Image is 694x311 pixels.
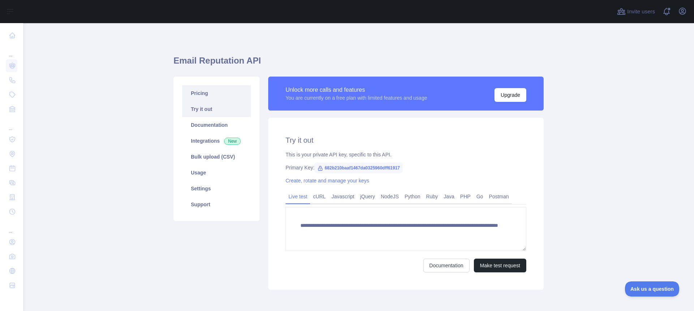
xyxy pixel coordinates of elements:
h1: Email Reputation API [173,55,544,72]
div: ... [6,43,17,58]
div: This is your private API key, specific to this API. [286,151,526,158]
a: Pricing [182,85,251,101]
span: Invite users [627,8,655,16]
a: jQuery [357,191,378,202]
iframe: Toggle Customer Support [625,281,680,297]
a: Settings [182,181,251,196]
span: 682b210baaf1467da0325960dff61917 [314,163,403,173]
a: cURL [310,191,329,202]
div: Unlock more calls and features [286,86,427,94]
div: ... [6,117,17,131]
button: Upgrade [494,88,526,102]
a: Support [182,196,251,212]
a: Documentation [423,259,470,272]
a: Bulk upload (CSV) [182,149,251,165]
a: Javascript [329,191,357,202]
a: Try it out [182,101,251,117]
a: Create, rotate and manage your keys [286,178,369,183]
a: Documentation [182,117,251,133]
div: Primary Key: [286,164,526,171]
button: Invite users [616,6,656,17]
a: Live test [286,191,310,202]
a: Go [474,191,486,202]
a: Integrations New [182,133,251,149]
a: Usage [182,165,251,181]
a: Ruby [423,191,441,202]
button: Make test request [474,259,526,272]
a: Java [441,191,458,202]
a: Postman [486,191,512,202]
h2: Try it out [286,135,526,145]
a: NodeJS [378,191,402,202]
a: PHP [457,191,474,202]
div: ... [6,220,17,234]
span: New [224,138,241,145]
div: You are currently on a free plan with limited features and usage [286,94,427,101]
a: Python [402,191,423,202]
